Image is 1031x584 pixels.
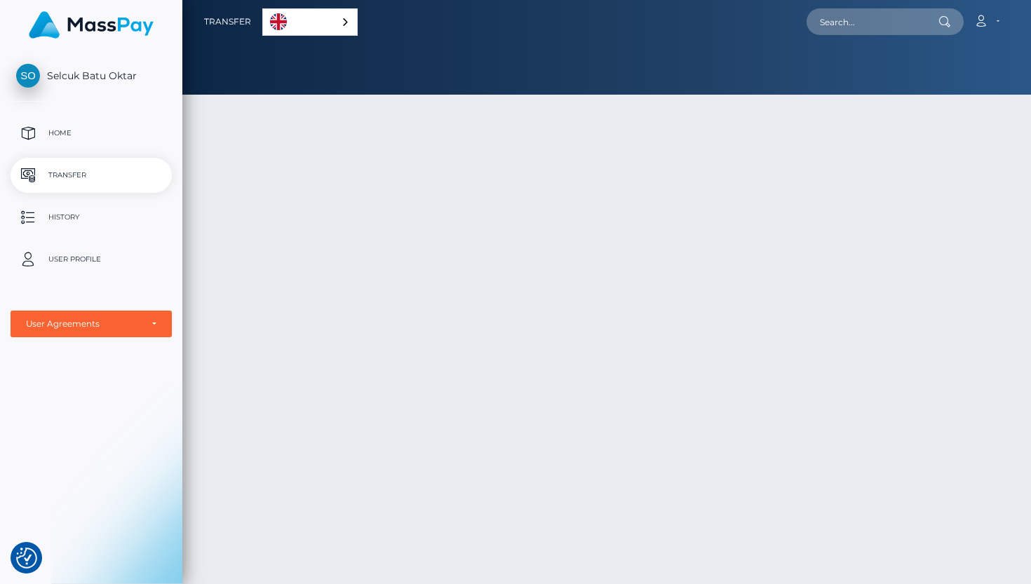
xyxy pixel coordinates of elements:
span: Selcuk Batu Oktar [11,69,172,82]
img: MassPay [29,11,154,39]
p: Home [16,123,166,144]
a: History [11,200,172,235]
div: User Agreements [26,318,141,330]
aside: Language selected: English [262,8,358,36]
button: User Agreements [11,311,172,337]
a: English [263,9,357,35]
a: Transfer [204,7,251,36]
img: Revisit consent button [16,548,37,569]
p: Transfer [16,165,166,186]
p: User Profile [16,249,166,270]
a: Transfer [11,158,172,193]
a: User Profile [11,242,172,277]
button: Consent Preferences [16,548,37,569]
p: History [16,207,166,228]
div: Language [262,8,358,36]
a: Home [11,116,172,151]
input: Search... [807,8,938,35]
